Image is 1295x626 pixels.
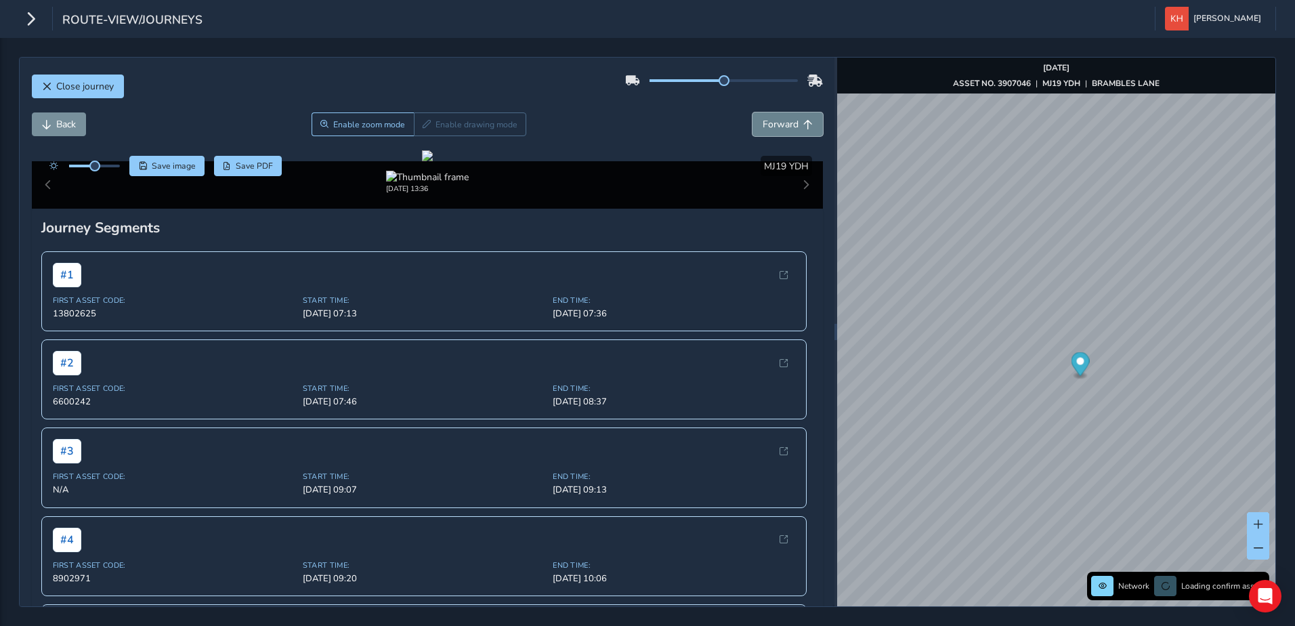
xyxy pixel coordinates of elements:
span: # 2 [53,351,81,375]
span: Start Time: [303,383,545,394]
span: [DATE] 08:37 [553,396,794,408]
button: Close journey [32,75,124,98]
button: Forward [752,112,823,136]
strong: [DATE] [1043,62,1069,73]
span: # 4 [53,528,81,552]
span: First Asset Code: [53,560,295,570]
span: Close journey [56,80,114,93]
button: Save [129,156,205,176]
strong: ASSET NO. 3907046 [953,78,1031,89]
div: Journey Segments [41,218,813,237]
span: 6600242 [53,396,295,408]
span: Save image [152,161,196,171]
button: PDF [214,156,282,176]
span: N/A [53,484,295,496]
span: route-view/journeys [62,12,203,30]
span: MJ19 YDH [764,160,809,173]
span: [DATE] 09:13 [553,484,794,496]
div: Map marker [1071,352,1090,380]
button: [PERSON_NAME] [1165,7,1266,30]
button: Back [32,112,86,136]
img: diamond-layout [1165,7,1189,30]
span: 8902971 [53,572,295,585]
span: End Time: [553,472,794,482]
span: Start Time: [303,472,545,482]
span: Loading confirm assets [1181,581,1265,591]
span: Enable zoom mode [333,119,405,130]
span: Save PDF [236,161,273,171]
span: Back [56,118,76,131]
span: [DATE] 07:36 [553,308,794,320]
div: | | [953,78,1160,89]
span: End Time: [553,560,794,570]
span: [DATE] 09:20 [303,572,545,585]
span: First Asset Code: [53,295,295,306]
strong: BRAMBLES LANE [1092,78,1160,89]
span: [DATE] 07:13 [303,308,545,320]
span: First Asset Code: [53,383,295,394]
span: # 1 [53,263,81,287]
div: Open Intercom Messenger [1249,580,1281,612]
button: Zoom [312,112,414,136]
span: Start Time: [303,295,545,306]
span: Start Time: [303,560,545,570]
span: End Time: [553,295,794,306]
span: [DATE] 10:06 [553,572,794,585]
span: Forward [763,118,799,131]
span: [DATE] 07:46 [303,396,545,408]
span: End Time: [553,383,794,394]
span: Network [1118,581,1149,591]
strong: MJ19 YDH [1042,78,1080,89]
span: [DATE] 09:07 [303,484,545,496]
span: [PERSON_NAME] [1193,7,1261,30]
span: First Asset Code: [53,472,295,482]
span: 13802625 [53,308,295,320]
div: [DATE] 13:36 [386,184,469,194]
span: # 3 [53,439,81,463]
img: Thumbnail frame [386,171,469,184]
